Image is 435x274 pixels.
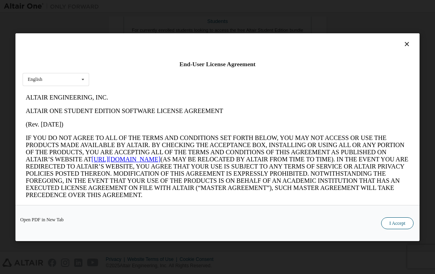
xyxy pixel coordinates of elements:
[23,60,412,68] div: End-User License Agreement
[3,17,387,24] p: ALTAIR ONE STUDENT EDITION SOFTWARE LICENSE AGREEMENT
[381,217,414,229] button: I Accept
[28,77,42,82] div: English
[3,30,387,37] p: (Rev. [DATE])
[69,65,138,72] a: [URL][DOMAIN_NAME]
[3,3,387,10] p: ALTAIR ENGINEERING, INC.
[3,44,387,108] p: IF YOU DO NOT AGREE TO ALL OF THE TERMS AND CONDITIONS SET FORTH BELOW, YOU MAY NOT ACCESS OR USE...
[3,114,387,150] p: This Altair One Student Edition Software License Agreement (“Agreement”) is between Altair Engine...
[20,217,64,222] a: Open PDF in New Tab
